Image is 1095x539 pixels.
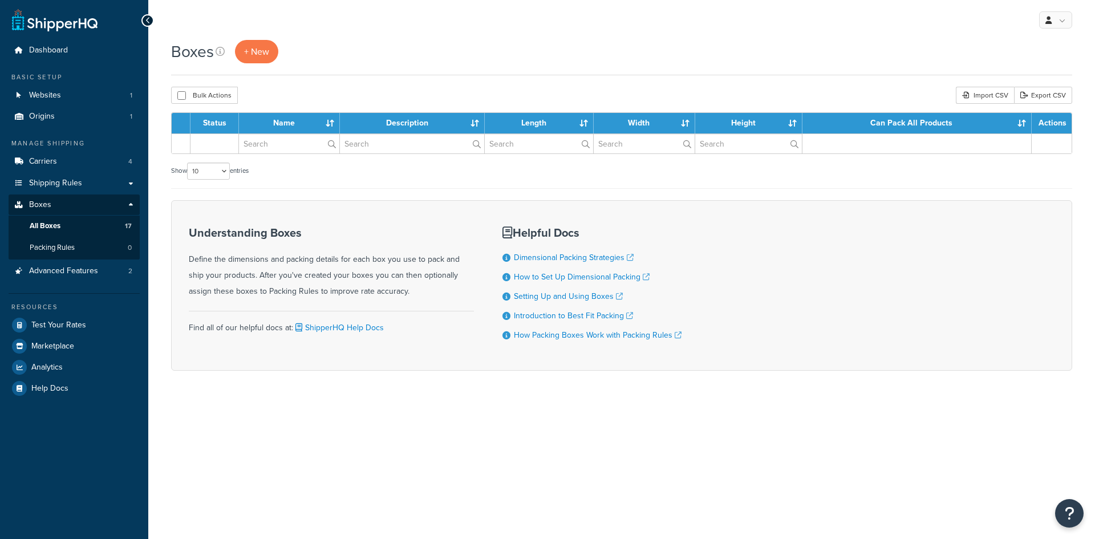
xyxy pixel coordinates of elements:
[31,363,63,372] span: Analytics
[340,113,485,133] th: Description
[1014,87,1072,104] a: Export CSV
[9,261,140,282] a: Advanced Features 2
[9,216,140,237] li: All Boxes
[9,173,140,194] a: Shipping Rules
[9,72,140,82] div: Basic Setup
[189,311,474,336] div: Find all of our helpful docs at:
[29,200,51,210] span: Boxes
[235,40,278,63] a: + New
[171,87,238,104] button: Bulk Actions
[239,113,340,133] th: Name
[239,134,339,153] input: Search
[171,40,214,63] h1: Boxes
[9,261,140,282] li: Advanced Features
[29,91,61,100] span: Websites
[31,384,68,394] span: Help Docs
[9,106,140,127] a: Origins 1
[9,194,140,260] li: Boxes
[189,226,474,299] div: Define the dimensions and packing details for each box you use to pack and ship your products. Af...
[9,302,140,312] div: Resources
[125,221,132,231] span: 17
[293,322,384,334] a: ShipperHQ Help Docs
[802,113,1032,133] th: Can Pack All Products
[1055,499,1084,528] button: Open Resource Center
[594,113,695,133] th: Width
[695,134,802,153] input: Search
[9,336,140,356] a: Marketplace
[9,139,140,148] div: Manage Shipping
[31,321,86,330] span: Test Your Rates
[9,237,140,258] a: Packing Rules 0
[9,85,140,106] li: Websites
[12,9,98,31] a: ShipperHQ Home
[9,151,140,172] a: Carriers 4
[514,310,633,322] a: Introduction to Best Fit Packing
[1032,113,1072,133] th: Actions
[9,106,140,127] li: Origins
[956,87,1014,104] div: Import CSV
[244,45,269,58] span: + New
[29,266,98,276] span: Advanced Features
[29,157,57,167] span: Carriers
[130,112,132,121] span: 1
[130,91,132,100] span: 1
[29,179,82,188] span: Shipping Rules
[171,163,249,180] label: Show entries
[31,342,74,351] span: Marketplace
[9,40,140,61] a: Dashboard
[9,85,140,106] a: Websites 1
[190,113,239,133] th: Status
[189,226,474,239] h3: Understanding Boxes
[514,252,634,264] a: Dimensional Packing Strategies
[485,134,593,153] input: Search
[594,134,694,153] input: Search
[514,290,623,302] a: Setting Up and Using Boxes
[29,46,68,55] span: Dashboard
[9,237,140,258] li: Packing Rules
[30,243,75,253] span: Packing Rules
[9,357,140,378] a: Analytics
[340,134,484,153] input: Search
[9,151,140,172] li: Carriers
[128,157,132,167] span: 4
[128,243,132,253] span: 0
[9,378,140,399] a: Help Docs
[514,271,650,283] a: How to Set Up Dimensional Packing
[9,216,140,237] a: All Boxes 17
[128,266,132,276] span: 2
[30,221,60,231] span: All Boxes
[187,163,230,180] select: Showentries
[485,113,594,133] th: Length
[695,113,802,133] th: Height
[9,194,140,216] a: Boxes
[9,315,140,335] a: Test Your Rates
[29,112,55,121] span: Origins
[514,329,682,341] a: How Packing Boxes Work with Packing Rules
[502,226,682,239] h3: Helpful Docs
